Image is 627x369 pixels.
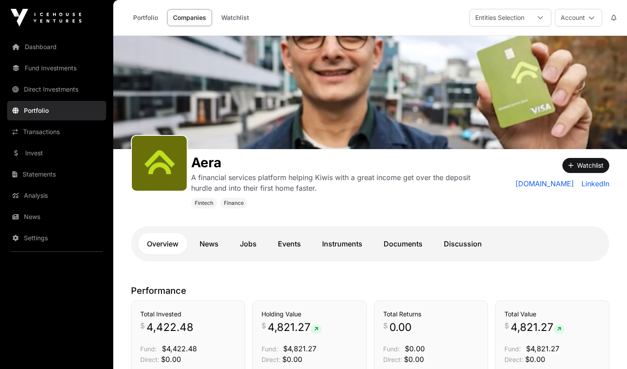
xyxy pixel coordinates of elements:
[435,233,491,254] a: Discussion
[7,228,106,248] a: Settings
[578,178,609,189] a: LinkedIn
[161,355,181,364] span: $0.00
[383,320,388,331] span: $
[504,345,521,353] span: Fund:
[113,36,627,149] img: Aera
[7,186,106,205] a: Analysis
[262,310,357,319] h3: Holding Value
[231,233,265,254] a: Jobs
[140,310,236,319] h3: Total Invested
[262,356,281,363] span: Direct:
[283,344,316,353] span: $4,821.27
[146,320,193,334] span: 4,422.48
[7,101,106,120] a: Portfolio
[470,9,530,26] div: Entities Selection
[7,122,106,142] a: Transactions
[383,345,400,353] span: Fund:
[404,355,424,364] span: $0.00
[268,320,322,334] span: 4,821.27
[7,58,106,78] a: Fund Investments
[383,356,402,363] span: Direct:
[7,143,106,163] a: Invest
[504,310,600,319] h3: Total Value
[389,320,412,334] span: 0.00
[195,200,213,207] span: Fintech
[140,356,159,363] span: Direct:
[7,165,106,184] a: Statements
[138,233,602,254] nav: Tabs
[562,158,609,173] button: Watchlist
[504,320,509,331] span: $
[282,355,302,364] span: $0.00
[135,139,183,187] img: Screenshot-2024-04-28-at-11.18.25%E2%80%AFAM.png
[7,37,106,57] a: Dashboard
[383,310,479,319] h3: Total Returns
[269,233,310,254] a: Events
[191,233,227,254] a: News
[504,356,523,363] span: Direct:
[262,345,278,353] span: Fund:
[511,320,565,334] span: 4,821.27
[555,9,602,27] button: Account
[127,9,164,26] a: Portfolio
[140,320,145,331] span: $
[191,154,490,170] h1: Aera
[313,233,371,254] a: Instruments
[262,320,266,331] span: $
[405,344,425,353] span: $0.00
[7,207,106,227] a: News
[526,344,559,353] span: $4,821.27
[162,344,197,353] span: $4,422.48
[138,233,187,254] a: Overview
[167,9,212,26] a: Companies
[375,233,431,254] a: Documents
[11,9,81,27] img: Icehouse Ventures Logo
[140,345,157,353] span: Fund:
[7,80,106,99] a: Direct Investments
[224,200,244,207] span: Finance
[525,355,545,364] span: $0.00
[131,284,609,297] p: Performance
[215,9,255,26] a: Watchlist
[515,178,574,189] a: [DOMAIN_NAME]
[191,172,490,193] p: A financial services platform helping Kiwis with a great income get over the deposit hurdle and i...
